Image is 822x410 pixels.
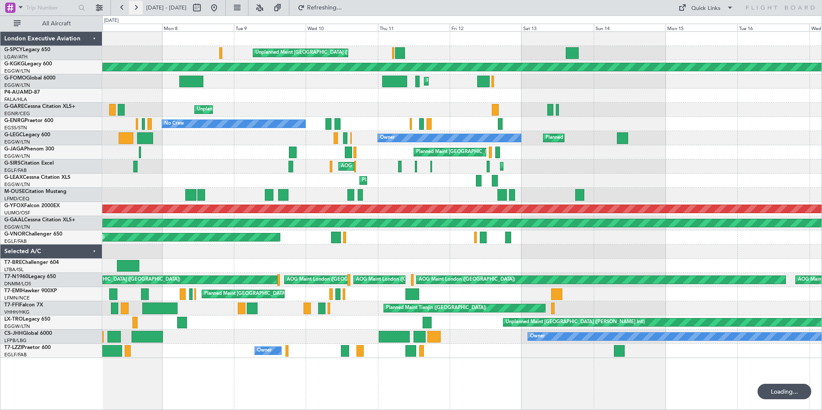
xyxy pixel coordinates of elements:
div: Owner [530,330,545,343]
div: Owner [257,344,272,357]
a: EGGW/LTN [4,153,30,159]
a: EGSS/STN [4,125,27,131]
a: LFMN/NCE [4,295,30,301]
a: G-LEGCLegacy 600 [4,132,50,138]
div: Wed 10 [306,24,377,31]
a: P4-AUAMD-87 [4,90,40,95]
a: CS-JHHGlobal 6000 [4,331,52,336]
div: Sun 7 [90,24,162,31]
a: EGGW/LTN [4,323,30,330]
a: G-JAGAPhenom 300 [4,147,54,152]
a: G-SPCYLegacy 650 [4,47,50,52]
a: G-KGKGLegacy 600 [4,61,52,67]
div: Unplanned Maint [GEOGRAPHIC_DATA] ([GEOGRAPHIC_DATA]) [39,273,180,286]
div: Quick Links [691,4,721,13]
a: DNMM/LOS [4,281,31,287]
a: T7-BREChallenger 604 [4,260,59,265]
div: Unplanned Maint [GEOGRAPHIC_DATA] ([PERSON_NAME] Intl) [506,316,645,329]
div: No Crew [164,117,184,130]
a: T7-N1960Legacy 650 [4,274,56,279]
div: Sun 14 [594,24,666,31]
span: G-GARE [4,104,24,109]
span: [DATE] - [DATE] [146,4,187,12]
a: EGLF/FAB [4,238,27,245]
div: Mon 8 [162,24,234,31]
a: T7-FFIFalcon 7X [4,303,43,308]
div: Planned Maint [GEOGRAPHIC_DATA] ([GEOGRAPHIC_DATA]) [546,132,681,144]
span: G-SIRS [4,161,21,166]
a: EGGW/LTN [4,224,30,230]
a: EGNR/CEG [4,110,30,117]
button: Refreshing... [294,1,345,15]
span: T7-EMI [4,288,21,294]
input: Trip Number [26,1,76,14]
span: G-JAGA [4,147,24,152]
span: G-SPCY [4,47,23,52]
a: FALA/HLA [4,96,27,103]
div: Tue 16 [737,24,809,31]
span: G-YFOX [4,203,24,208]
span: T7-FFI [4,303,19,308]
span: T7-N1960 [4,274,28,279]
span: G-KGKG [4,61,25,67]
div: Unplanned Maint [GEOGRAPHIC_DATA] ([PERSON_NAME] Intl) [255,46,395,59]
span: P4-AUA [4,90,24,95]
a: LTBA/ISL [4,266,24,273]
div: Planned Maint [GEOGRAPHIC_DATA] [204,288,286,300]
span: T7-BRE [4,260,22,265]
div: Mon 15 [666,24,737,31]
a: EGLF/FAB [4,167,27,174]
div: AOG Maint London ([GEOGRAPHIC_DATA]) [287,273,383,286]
span: G-LEAX [4,175,23,180]
span: G-GAAL [4,217,24,223]
a: EGGW/LTN [4,82,30,89]
a: G-SIRSCitation Excel [4,161,54,166]
a: G-FOMOGlobal 6000 [4,76,55,81]
div: Thu 11 [378,24,450,31]
a: EGLF/FAB [4,352,27,358]
a: LGAV/ATH [4,54,28,60]
span: Refreshing... [307,5,343,11]
div: Planned Maint [GEOGRAPHIC_DATA] ([GEOGRAPHIC_DATA]) [503,160,638,173]
div: AOG Maint London ([GEOGRAPHIC_DATA]) [356,273,452,286]
span: G-LEGC [4,132,23,138]
div: Fri 12 [450,24,521,31]
div: Unplanned Maint [PERSON_NAME] [197,103,275,116]
a: G-GARECessna Citation XLS+ [4,104,75,109]
span: G-FOMO [4,76,26,81]
div: Loading... [758,384,811,399]
span: G-VNOR [4,232,25,237]
a: T7-EMIHawker 900XP [4,288,57,294]
a: VHHH/HKG [4,309,30,315]
span: T7-LZZI [4,345,22,350]
div: Planned Maint [GEOGRAPHIC_DATA] ([GEOGRAPHIC_DATA]) [426,75,562,88]
a: LFMD/CEQ [4,196,29,202]
div: Planned Maint [GEOGRAPHIC_DATA] ([GEOGRAPHIC_DATA]) [362,174,497,187]
div: Tue 9 [234,24,306,31]
button: Quick Links [674,1,738,15]
a: LFPB/LBG [4,337,27,344]
span: LX-TRO [4,317,23,322]
div: Owner [380,132,395,144]
a: UUMO/OSF [4,210,30,216]
div: Planned Maint [GEOGRAPHIC_DATA] ([GEOGRAPHIC_DATA]) [416,146,552,159]
div: [DATE] [104,17,119,24]
span: M-OUSE [4,189,25,194]
a: G-LEAXCessna Citation XLS [4,175,71,180]
div: AOG Maint London ([GEOGRAPHIC_DATA]) [419,273,515,286]
a: T7-LZZIPraetor 600 [4,345,51,350]
a: G-YFOXFalcon 2000EX [4,203,60,208]
a: G-GAALCessna Citation XLS+ [4,217,75,223]
div: Planned Maint Tianjin ([GEOGRAPHIC_DATA]) [386,302,486,315]
a: EGGW/LTN [4,139,30,145]
div: Sat 13 [521,24,593,31]
a: LX-TROLegacy 650 [4,317,50,322]
a: M-OUSECitation Mustang [4,189,67,194]
span: All Aircraft [22,21,91,27]
div: AOG Maint [PERSON_NAME] [341,160,406,173]
span: G-ENRG [4,118,25,123]
a: EGGW/LTN [4,181,30,188]
button: All Aircraft [9,17,93,31]
a: EGGW/LTN [4,68,30,74]
a: G-VNORChallenger 650 [4,232,62,237]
